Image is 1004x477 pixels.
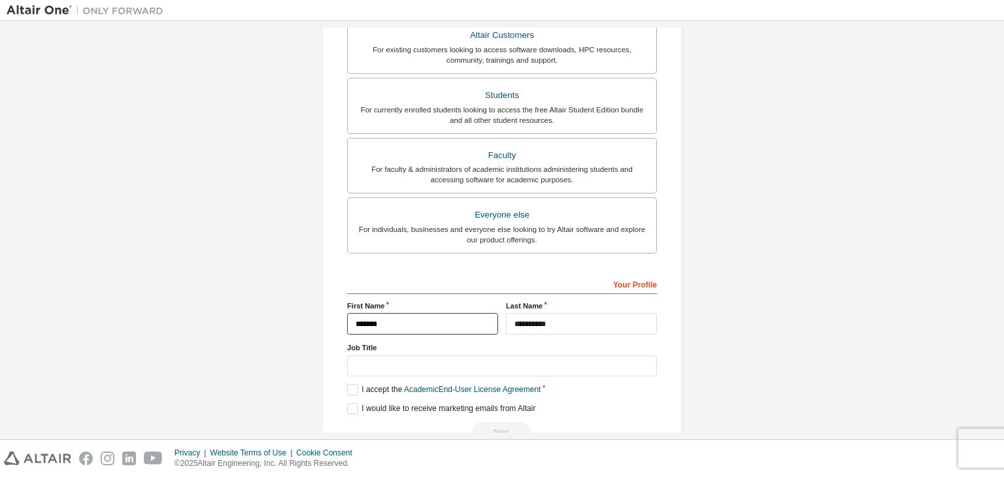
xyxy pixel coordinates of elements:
a: Academic End-User License Agreement [404,385,541,394]
div: Everyone else [356,206,648,224]
img: linkedin.svg [122,452,136,465]
div: Cookie Consent [296,448,360,458]
div: For existing customers looking to access software downloads, HPC resources, community, trainings ... [356,44,648,65]
img: instagram.svg [101,452,114,465]
div: For currently enrolled students looking to access the free Altair Student Edition bundle and all ... [356,105,648,125]
img: youtube.svg [144,452,163,465]
p: © 2025 Altair Engineering, Inc. All Rights Reserved. [175,458,360,469]
div: Altair Customers [356,26,648,44]
img: altair_logo.svg [4,452,71,465]
label: First Name [347,301,498,311]
div: Your Profile [347,273,657,294]
div: For individuals, businesses and everyone else looking to try Altair software and explore our prod... [356,224,648,245]
div: Students [356,86,648,105]
img: Altair One [7,4,170,17]
div: For faculty & administrators of academic institutions administering students and accessing softwa... [356,164,648,185]
div: Faculty [356,146,648,165]
div: Website Terms of Use [210,448,296,458]
div: Privacy [175,448,210,458]
label: I would like to receive marketing emails from Altair [347,403,535,414]
label: Job Title [347,342,657,353]
img: facebook.svg [79,452,93,465]
label: I accept the [347,384,541,395]
div: Read and acccept EULA to continue [347,422,657,442]
label: Last Name [506,301,657,311]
